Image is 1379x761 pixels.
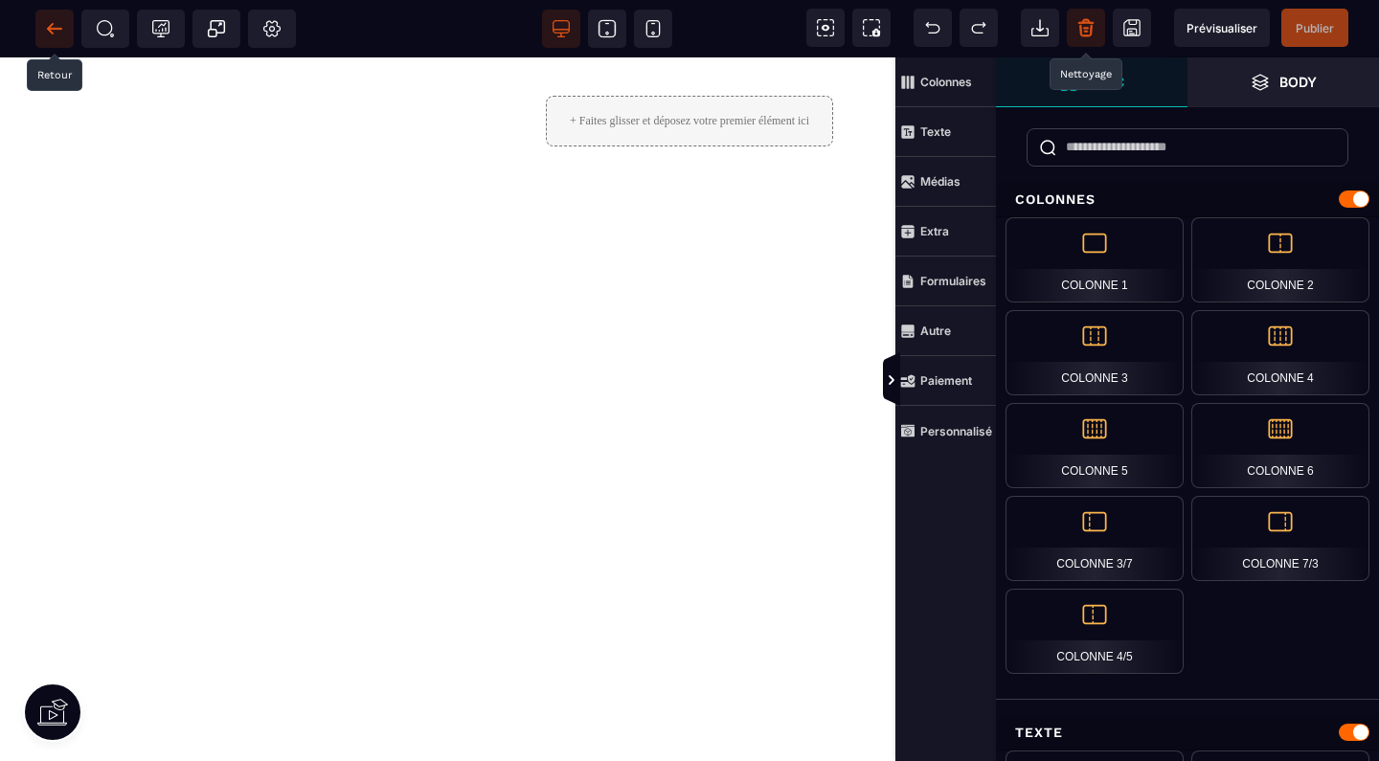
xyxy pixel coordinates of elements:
span: Paiement [895,356,996,406]
strong: Body [1279,75,1317,89]
span: Aperçu [1174,9,1270,47]
span: Tracking [151,19,170,38]
span: Personnalisé [895,406,996,456]
span: Nettoyage [1067,9,1105,47]
span: Importer [1021,9,1059,47]
div: Colonne 3 [1006,310,1184,395]
strong: Colonnes [920,75,972,89]
span: Retour [35,10,74,48]
strong: Texte [920,124,951,139]
span: SEO [96,19,115,38]
span: Texte [895,107,996,157]
span: Réglages Body [262,19,282,38]
strong: Extra [920,224,949,238]
span: Voir mobile [634,10,672,48]
span: Autre [895,306,996,356]
span: Ouvrir les calques [1187,57,1379,107]
span: Voir bureau [542,10,580,48]
span: Créer une alerte modale [192,10,240,48]
div: Colonne 5 [1006,403,1184,488]
span: Publier [1296,21,1334,35]
span: Formulaires [895,257,996,306]
div: Colonne 4/5 [1006,589,1184,674]
strong: Autre [920,324,951,338]
span: Médias [895,157,996,207]
span: Défaire [914,9,952,47]
div: Colonne 6 [1191,403,1369,488]
div: + Faites glisser et déposez votre premier élément ici [546,38,833,89]
span: Popup [207,19,226,38]
span: Colonnes [895,57,996,107]
div: Colonne 2 [1191,217,1369,302]
div: Colonne 1 [1006,217,1184,302]
span: Code de suivi [137,10,185,48]
span: Prévisualiser [1187,21,1257,35]
span: Afficher les vues [996,352,1015,410]
strong: Formulaires [920,274,986,288]
div: Colonne 3/7 [1006,496,1184,581]
span: Voir les composants [806,9,845,47]
span: Rétablir [960,9,998,47]
span: Métadata SEO [81,10,129,48]
span: Favicon [248,10,296,48]
span: Extra [895,207,996,257]
strong: Médias [920,174,961,189]
span: Voir tablette [588,10,626,48]
span: Enregistrer le contenu [1281,9,1348,47]
span: Enregistrer [1113,9,1151,47]
strong: Paiement [920,373,972,388]
strong: Personnalisé [920,424,992,438]
div: Colonnes [996,182,1379,217]
span: Ouvrir les blocs [996,57,1187,107]
span: Capture d'écran [852,9,891,47]
div: Texte [996,715,1379,750]
div: Colonne 7/3 [1191,496,1369,581]
div: Colonne 4 [1191,310,1369,395]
